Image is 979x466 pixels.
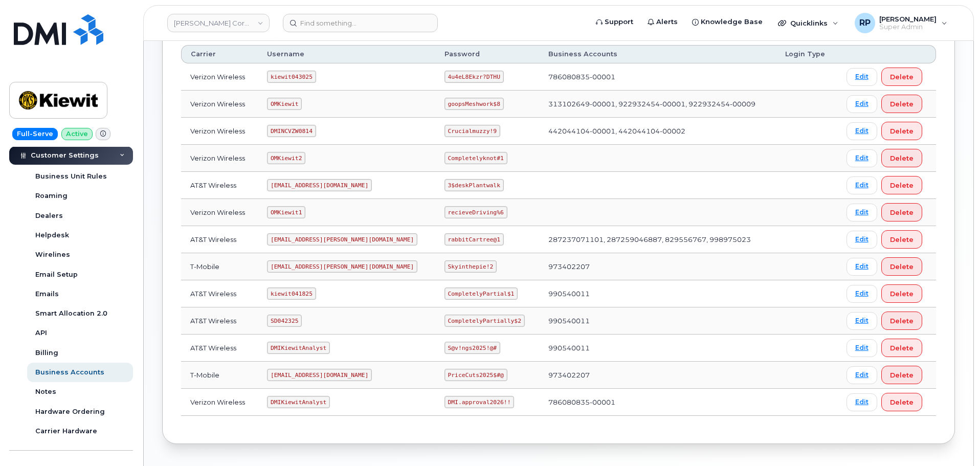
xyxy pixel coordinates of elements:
[444,71,504,83] code: 4u4eL8Ekzr?DTHU
[181,280,258,307] td: AT&T Wireless
[181,389,258,416] td: Verizon Wireless
[589,12,640,32] a: Support
[847,95,877,113] a: Edit
[267,206,305,218] code: OMKiewit1
[539,280,776,307] td: 990540011
[881,68,922,86] button: Delete
[890,370,914,380] span: Delete
[881,366,922,384] button: Delete
[444,369,507,381] code: PriceCuts2025$#@
[881,393,922,411] button: Delete
[881,230,922,249] button: Delete
[181,307,258,335] td: AT&T Wireless
[444,315,525,327] code: CompletelyPartially$2
[181,91,258,118] td: Verizon Wireless
[890,397,914,407] span: Delete
[267,71,316,83] code: kiewit043025
[890,208,914,217] span: Delete
[267,315,302,327] code: SD042325
[890,289,914,299] span: Delete
[181,226,258,253] td: AT&T Wireless
[539,63,776,91] td: 786080835-00001
[267,98,302,110] code: OMKiewit
[934,421,971,458] iframe: Messenger Launcher
[848,13,954,33] div: Ryan Partack
[890,126,914,136] span: Delete
[890,235,914,245] span: Delete
[881,149,922,167] button: Delete
[881,312,922,330] button: Delete
[656,17,678,27] span: Alerts
[847,366,877,384] a: Edit
[539,362,776,389] td: 973402207
[881,95,922,113] button: Delete
[444,98,504,110] code: goopsMeshwork$8
[267,260,417,273] code: [EMAIL_ADDRESS][PERSON_NAME][DOMAIN_NAME]
[790,19,828,27] span: Quicklinks
[267,233,417,246] code: [EMAIL_ADDRESS][PERSON_NAME][DOMAIN_NAME]
[539,45,776,63] th: Business Accounts
[605,17,633,27] span: Support
[267,152,305,164] code: OMKiewit2
[890,262,914,272] span: Delete
[444,287,518,300] code: CompletelyPartial$1
[267,179,372,191] code: [EMAIL_ADDRESS][DOMAIN_NAME]
[881,284,922,303] button: Delete
[771,13,845,33] div: Quicklinks
[890,343,914,353] span: Delete
[444,179,504,191] code: 3$deskPlantwalk
[847,68,877,86] a: Edit
[181,45,258,63] th: Carrier
[444,125,500,137] code: Crucialmuzzy!9
[181,172,258,199] td: AT&T Wireless
[881,203,922,221] button: Delete
[890,72,914,82] span: Delete
[847,339,877,357] a: Edit
[181,253,258,280] td: T-Mobile
[539,91,776,118] td: 313102649-00001, 922932454-00001, 922932454-00009
[881,257,922,276] button: Delete
[267,342,330,354] code: DMIKiewitAnalyst
[267,287,316,300] code: kiewit041825
[181,63,258,91] td: Verizon Wireless
[539,253,776,280] td: 973402207
[444,342,500,354] code: S@v!ngs2025!@#
[167,14,270,32] a: Kiewit Corporation
[890,153,914,163] span: Delete
[847,176,877,194] a: Edit
[847,231,877,249] a: Edit
[685,12,770,32] a: Knowledge Base
[881,122,922,140] button: Delete
[890,99,914,109] span: Delete
[847,258,877,276] a: Edit
[640,12,685,32] a: Alerts
[881,339,922,357] button: Delete
[267,125,316,137] code: DMINCVZW0814
[701,17,763,27] span: Knowledge Base
[881,176,922,194] button: Delete
[181,145,258,172] td: Verizon Wireless
[847,149,877,167] a: Edit
[444,152,507,164] code: Completelyknot#1
[879,23,937,31] span: Super Admin
[847,122,877,140] a: Edit
[847,393,877,411] a: Edit
[267,369,372,381] code: [EMAIL_ADDRESS][DOMAIN_NAME]
[847,204,877,221] a: Edit
[435,45,539,63] th: Password
[890,181,914,190] span: Delete
[283,14,438,32] input: Find something...
[258,45,435,63] th: Username
[859,17,871,29] span: RP
[539,226,776,253] td: 287237071101, 287259046887, 829556767, 998975023
[847,312,877,330] a: Edit
[444,206,507,218] code: recieveDriving%6
[444,396,514,408] code: DMI.approval2026!!
[847,285,877,303] a: Edit
[444,233,504,246] code: rabbitCartree@1
[181,362,258,389] td: T-Mobile
[539,307,776,335] td: 990540011
[539,118,776,145] td: 442044104-00001, 442044104-00002
[539,335,776,362] td: 990540011
[267,396,330,408] code: DMIKiewitAnalyst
